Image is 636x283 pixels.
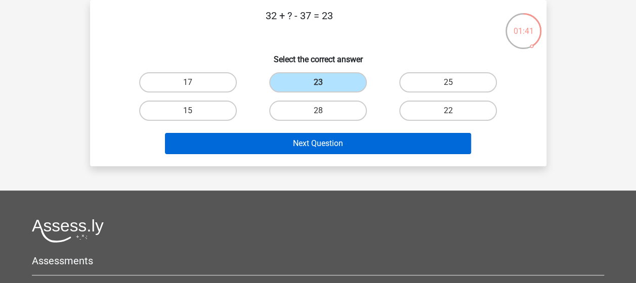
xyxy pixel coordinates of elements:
[139,101,237,121] label: 15
[269,72,367,92] label: 23
[32,255,604,267] h5: Assessments
[106,46,530,64] h6: Select the correct answer
[106,8,492,38] p: 32 + ? - 37 = 23
[139,72,237,92] label: 17
[504,12,542,37] div: 01:41
[399,101,497,121] label: 22
[269,101,367,121] label: 28
[32,219,104,243] img: Assessly logo
[399,72,497,92] label: 25
[165,133,471,154] button: Next Question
